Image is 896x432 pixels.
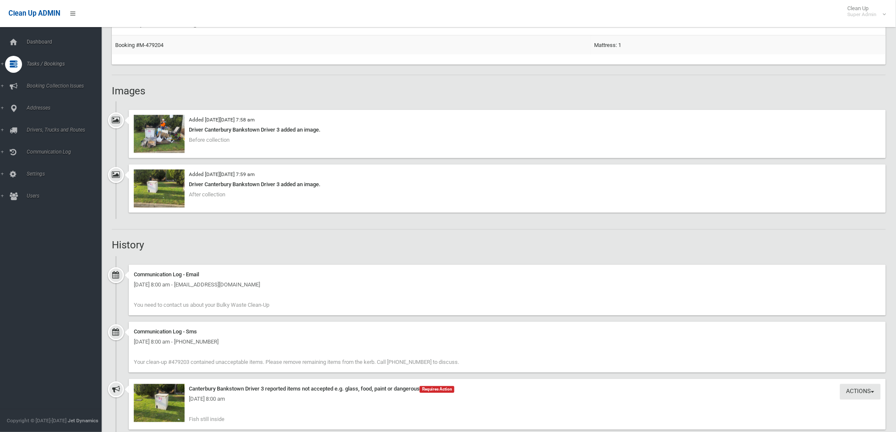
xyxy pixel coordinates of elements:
[189,416,224,423] span: Fish still inside
[591,36,886,55] td: Mattress: 1
[134,337,881,347] div: [DATE] 8:00 am - [PHONE_NUMBER]
[134,115,185,153] img: 2025-09-0207.58.117513813961888621648.jpg
[134,280,881,290] div: [DATE] 8:00 am - [EMAIL_ADDRESS][DOMAIN_NAME]
[189,192,225,198] span: After collection
[134,327,881,337] div: Communication Log - Sms
[134,384,185,422] img: 2025-09-0207.59.577569725203310096628.jpg
[24,193,109,199] span: Users
[112,85,886,96] h2: Images
[840,384,881,400] button: Actions
[134,302,269,308] span: You need to contact us about your Bulky Waste Clean-Up
[134,384,881,394] div: Canterbury Bankstown Driver 3 reported items not accepted e.g. glass, food, paint or dangerous
[420,386,454,393] span: Requires Action
[134,180,881,190] div: Driver Canterbury Bankstown Driver 3 added an image.
[189,117,254,123] small: Added [DATE][DATE] 7:58 am
[848,11,877,18] small: Super Admin
[134,394,881,404] div: [DATE] 8:00 am
[24,171,109,177] span: Settings
[24,127,109,133] span: Drivers, Trucks and Routes
[24,83,109,89] span: Booking Collection Issues
[24,61,109,67] span: Tasks / Bookings
[134,170,185,208] img: 2025-09-0207.59.512526424189839362791.jpg
[112,240,886,251] h2: History
[7,418,66,424] span: Copyright © [DATE]-[DATE]
[134,125,881,135] div: Driver Canterbury Bankstown Driver 3 added an image.
[68,418,98,424] strong: Jet Dynamics
[134,359,459,366] span: Your clean-up #479203 contained unacceptable items. Please remove remaining items from the kerb. ...
[189,172,254,178] small: Added [DATE][DATE] 7:59 am
[189,137,230,143] span: Before collection
[115,42,163,48] a: Booking #M-479204
[24,39,109,45] span: Dashboard
[843,5,885,18] span: Clean Up
[8,9,60,17] span: Clean Up ADMIN
[24,149,109,155] span: Communication Log
[24,105,109,111] span: Addresses
[134,270,881,280] div: Communication Log - Email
